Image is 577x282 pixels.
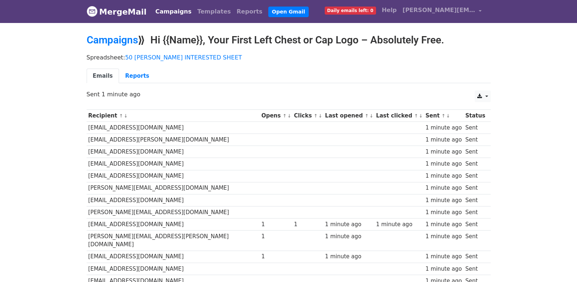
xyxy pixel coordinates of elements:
a: ↑ [442,113,446,119]
div: 1 minute ago [426,172,462,180]
a: Reports [234,4,265,19]
div: 1 minute ago [426,208,462,217]
div: 1 minute ago [325,220,372,229]
a: Reports [119,69,155,84]
a: Help [379,3,400,18]
a: Open Gmail [268,7,309,17]
td: Sent [463,194,487,206]
a: MergeMail [87,4,147,19]
td: Sent [463,251,487,263]
span: Daily emails left: 0 [325,7,376,15]
a: ↓ [369,113,374,119]
td: [EMAIL_ADDRESS][DOMAIN_NAME] [87,263,260,275]
a: ↓ [446,113,450,119]
td: [PERSON_NAME][EMAIL_ADDRESS][PERSON_NAME][DOMAIN_NAME] [87,231,260,251]
th: Opens [260,110,292,122]
td: Sent [463,263,487,275]
td: [EMAIL_ADDRESS][DOMAIN_NAME] [87,146,260,158]
div: 1 [294,220,322,229]
div: 1 minute ago [426,252,462,261]
td: [EMAIL_ADDRESS][DOMAIN_NAME] [87,170,260,182]
td: [EMAIL_ADDRESS][DOMAIN_NAME] [87,251,260,263]
p: Sent 1 minute ago [87,90,491,98]
th: Recipient [87,110,260,122]
div: 1 minute ago [376,220,422,229]
a: Templates [194,4,234,19]
th: Sent [424,110,463,122]
td: [EMAIL_ADDRESS][DOMAIN_NAME] [87,122,260,134]
a: ↑ [282,113,286,119]
td: Sent [463,146,487,158]
a: ↑ [119,113,123,119]
img: MergeMail logo [87,6,98,17]
a: Emails [87,69,119,84]
div: 1 minute ago [325,252,372,261]
td: [EMAIL_ADDRESS][PERSON_NAME][DOMAIN_NAME] [87,134,260,146]
a: ↑ [314,113,318,119]
th: Clicks [292,110,323,122]
div: 1 minute ago [426,148,462,156]
th: Last opened [323,110,374,122]
p: Spreadsheet: [87,54,491,61]
div: 1 [261,252,291,261]
div: 1 [261,232,291,241]
a: Daily emails left: 0 [322,3,379,18]
td: [PERSON_NAME][EMAIL_ADDRESS][DOMAIN_NAME] [87,206,260,218]
a: Campaigns [153,4,194,19]
div: 1 minute ago [426,160,462,168]
div: 1 minute ago [426,196,462,205]
td: Sent [463,158,487,170]
td: [EMAIL_ADDRESS][DOMAIN_NAME] [87,218,260,230]
a: ↓ [319,113,323,119]
div: 1 minute ago [426,265,462,273]
span: [PERSON_NAME][EMAIL_ADDRESS][DOMAIN_NAME] [403,6,475,15]
th: Status [463,110,487,122]
td: Sent [463,231,487,251]
div: 1 minute ago [426,124,462,132]
a: ↓ [419,113,423,119]
a: ↑ [365,113,369,119]
th: Last clicked [374,110,424,122]
div: 1 minute ago [426,232,462,241]
a: ↑ [414,113,418,119]
h2: ⟫ Hi {{Name}}, Your First Left Chest or Cap Logo – Absolutely Free. [87,34,491,46]
a: Campaigns [87,34,138,46]
td: [PERSON_NAME][EMAIL_ADDRESS][DOMAIN_NAME] [87,182,260,194]
td: Sent [463,134,487,146]
td: [EMAIL_ADDRESS][DOMAIN_NAME] [87,194,260,206]
td: Sent [463,206,487,218]
td: Sent [463,182,487,194]
td: Sent [463,218,487,230]
div: 1 minute ago [426,184,462,192]
div: 1 [261,220,291,229]
a: ↓ [287,113,291,119]
div: 1 minute ago [426,136,462,144]
div: 1 minute ago [426,220,462,229]
a: 50 [PERSON_NAME] INTERESTED SHEET [125,54,242,61]
td: Sent [463,170,487,182]
a: [PERSON_NAME][EMAIL_ADDRESS][DOMAIN_NAME] [400,3,485,20]
div: 1 minute ago [325,232,372,241]
td: Sent [463,122,487,134]
td: [EMAIL_ADDRESS][DOMAIN_NAME] [87,158,260,170]
a: ↓ [124,113,128,119]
